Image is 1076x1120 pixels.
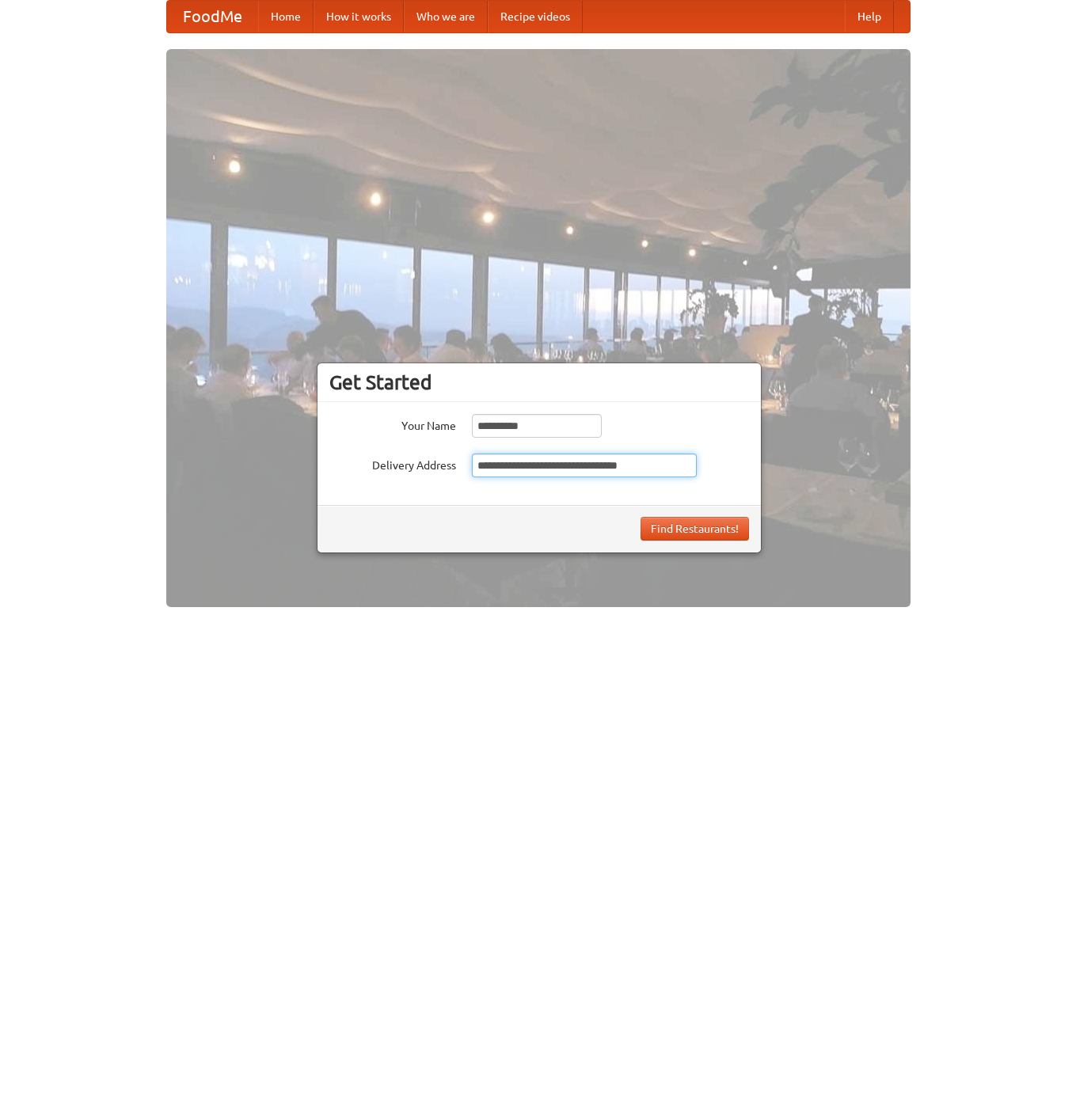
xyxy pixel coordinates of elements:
h3: Get Started [329,370,749,394]
label: Delivery Address [329,454,456,473]
a: Recipe videos [488,1,583,32]
a: FoodMe [167,1,258,32]
a: Who we are [404,1,488,32]
label: Your Name [329,414,456,434]
a: Help [845,1,894,32]
button: Find Restaurants! [641,517,749,541]
a: How it works [314,1,404,32]
a: Home [258,1,314,32]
